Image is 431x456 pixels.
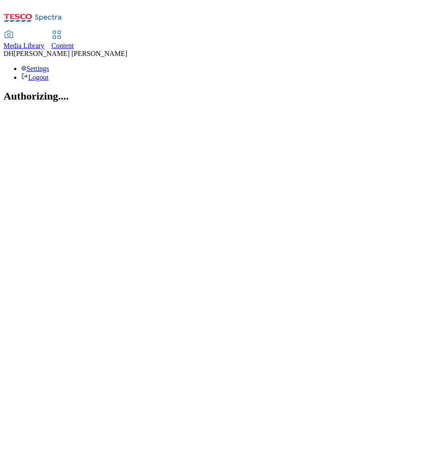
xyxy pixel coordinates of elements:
[21,74,48,81] a: Logout
[4,31,44,50] a: Media Library
[4,50,14,57] span: DH
[4,42,44,49] span: Media Library
[4,90,427,102] h2: Authorizing....
[52,42,74,49] span: Content
[52,31,74,50] a: Content
[14,50,127,57] span: [PERSON_NAME] [PERSON_NAME]
[21,65,49,72] a: Settings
